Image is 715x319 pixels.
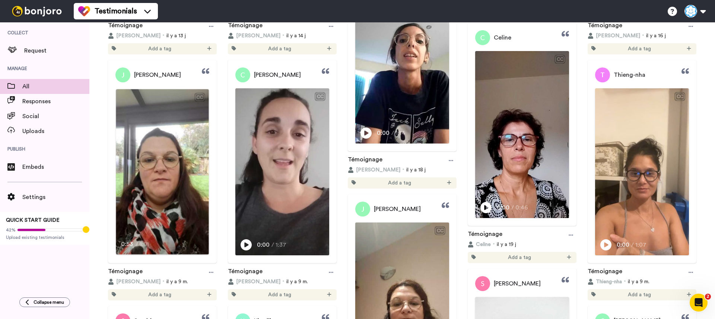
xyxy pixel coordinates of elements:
a: Témoignage [588,21,622,32]
span: Add a tag [268,45,291,53]
div: il y a 9 m. [588,278,696,285]
span: Add a tag [628,291,651,299]
span: Add a tag [628,45,651,53]
img: Profile Picture [115,67,130,82]
img: Profile Picture [235,67,250,82]
div: CC [555,56,565,63]
span: Responses [22,97,89,106]
div: il y a 9 m. [108,278,217,285]
span: All [22,82,89,91]
span: Testimonials [95,6,137,16]
button: [PERSON_NAME] [228,32,280,40]
span: Add a tag [508,254,531,261]
span: Collapse menu [34,299,64,305]
span: Add a tag [388,179,411,187]
span: Celine [476,241,491,248]
span: Add a tag [148,45,171,53]
button: Celine [468,241,491,248]
div: CC [675,93,684,100]
span: [PERSON_NAME] [236,32,280,40]
span: 0:46 [515,203,528,212]
span: [PERSON_NAME] [116,32,161,40]
div: il y a 18 j [348,166,457,174]
a: Témoignage [228,267,263,278]
span: Add a tag [148,291,171,299]
button: [PERSON_NAME] [348,166,400,174]
span: / [271,240,274,249]
button: Thieng-nha [588,278,622,285]
span: Request [24,46,89,55]
span: Upload existing testimonials [6,234,83,240]
a: Témoignage [588,267,622,278]
div: Tooltip anchor [83,226,89,233]
button: [PERSON_NAME] [108,278,161,285]
div: il y a 19 j [468,241,576,248]
iframe: Intercom live chat [690,294,708,312]
span: [PERSON_NAME] [236,278,280,285]
div: CC [435,227,445,234]
span: [PERSON_NAME] [254,70,301,79]
a: Témoignage [348,155,382,166]
span: Social [22,112,89,121]
span: Settings [22,193,89,202]
span: Embeds [22,162,89,171]
img: Profile Picture [475,276,490,291]
span: QUICK START GUIDE [6,218,60,223]
span: 2 [705,294,711,300]
img: Video Thumbnail [595,88,689,255]
span: [PERSON_NAME] [356,166,400,174]
a: Témoignage [228,21,263,32]
div: CC [195,94,204,101]
img: Profile Picture [475,30,490,45]
span: [PERSON_NAME] [116,278,161,285]
span: [PERSON_NAME] [134,70,181,79]
span: [PERSON_NAME] [596,32,640,40]
span: / [136,240,138,249]
span: 1:01 [140,240,153,249]
span: Thieng-nha [596,278,622,285]
img: tm-color.svg [78,5,90,17]
img: Profile Picture [595,67,610,82]
button: [PERSON_NAME] [108,32,161,40]
img: bj-logo-header-white.svg [9,6,65,16]
img: Video Thumbnail [475,51,569,218]
div: il y a 13 j [108,32,217,40]
span: 0:00 [257,240,270,249]
span: Celine [494,33,511,42]
div: il y a 9 m. [228,278,337,285]
a: Témoignage [108,267,143,278]
a: Témoignage [468,230,502,241]
span: / [391,129,394,138]
span: Thieng-nha [614,70,645,79]
span: Uploads [22,127,89,136]
span: 1:37 [276,240,289,249]
img: Profile Picture [355,202,370,217]
button: Collapse menu [19,297,70,307]
span: [PERSON_NAME] [494,279,541,288]
span: 0:00 [497,203,510,212]
span: 0:00 [377,129,390,138]
span: Add a tag [268,291,291,299]
span: 42% [6,227,16,233]
span: / [511,203,514,212]
span: 0:53 [121,240,134,249]
a: Témoignage [108,21,143,32]
span: / [631,240,634,249]
button: [PERSON_NAME] [588,32,640,40]
span: 1:14 [395,129,409,138]
span: [PERSON_NAME] [374,205,421,214]
img: Video Thumbnail [235,88,329,255]
div: CC [315,93,325,100]
button: [PERSON_NAME] [228,278,280,285]
span: 1:07 [635,240,648,249]
div: il y a 16 j [588,32,696,40]
span: 0:00 [617,240,630,249]
div: il y a 14 j [228,32,337,40]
